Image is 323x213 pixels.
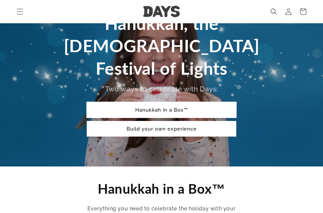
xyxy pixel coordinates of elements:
[143,6,180,18] img: Days United
[105,85,218,93] span: Two ways to celebrate with Days:
[13,4,27,19] summary: Menu
[64,13,260,78] span: Hanukkah, the [DEMOGRAPHIC_DATA] Festival of Lights
[267,4,281,19] summary: Search
[87,121,236,137] a: Build your own experience
[98,181,225,197] span: Hanukkah in a Box™
[87,102,236,118] a: Hanukkah in a Box™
